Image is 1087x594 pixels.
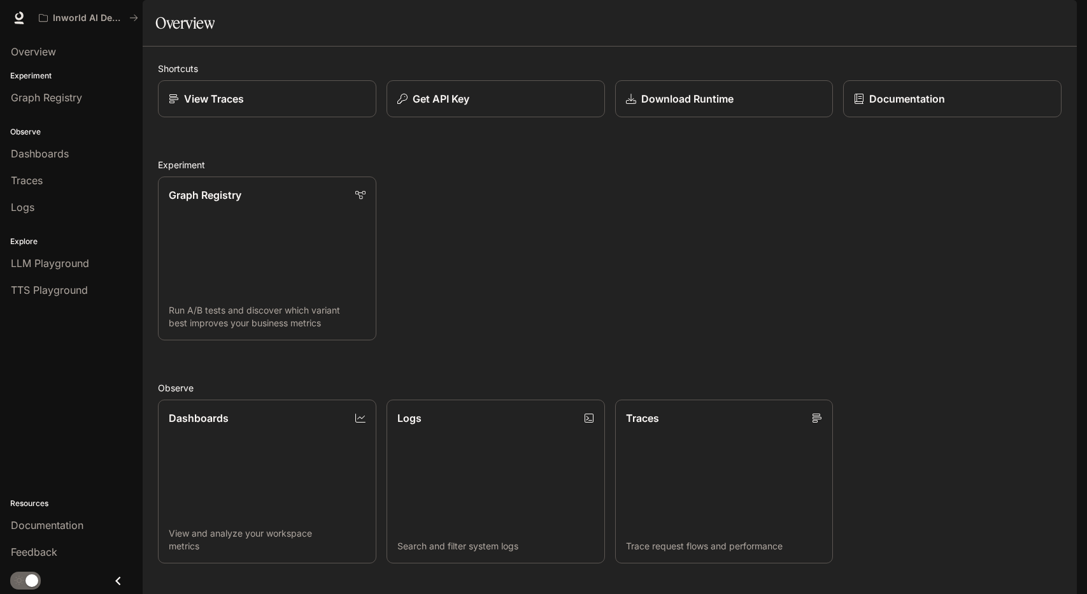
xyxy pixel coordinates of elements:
button: All workspaces [33,5,144,31]
p: Graph Registry [169,187,241,203]
a: DashboardsView and analyze your workspace metrics [158,400,376,563]
p: Dashboards [169,410,229,426]
p: Logs [397,410,422,426]
p: Download Runtime [641,91,734,106]
p: Get API Key [413,91,469,106]
button: Get API Key [387,80,605,117]
a: View Traces [158,80,376,117]
p: View Traces [184,91,244,106]
p: Run A/B tests and discover which variant best improves your business metrics [169,304,366,330]
p: Search and filter system logs [397,540,594,553]
p: Trace request flows and performance [626,540,823,553]
h2: Observe [158,381,1062,395]
h2: Shortcuts [158,62,1062,75]
h2: Experiment [158,158,1062,171]
a: Download Runtime [615,80,834,117]
p: Documentation [869,91,945,106]
a: Graph RegistryRun A/B tests and discover which variant best improves your business metrics [158,177,376,340]
p: Traces [626,410,659,426]
p: Inworld AI Demos [53,13,124,24]
a: Documentation [843,80,1062,117]
h1: Overview [155,10,215,36]
p: View and analyze your workspace metrics [169,527,366,553]
a: LogsSearch and filter system logs [387,400,605,563]
a: TracesTrace request flows and performance [615,400,834,563]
